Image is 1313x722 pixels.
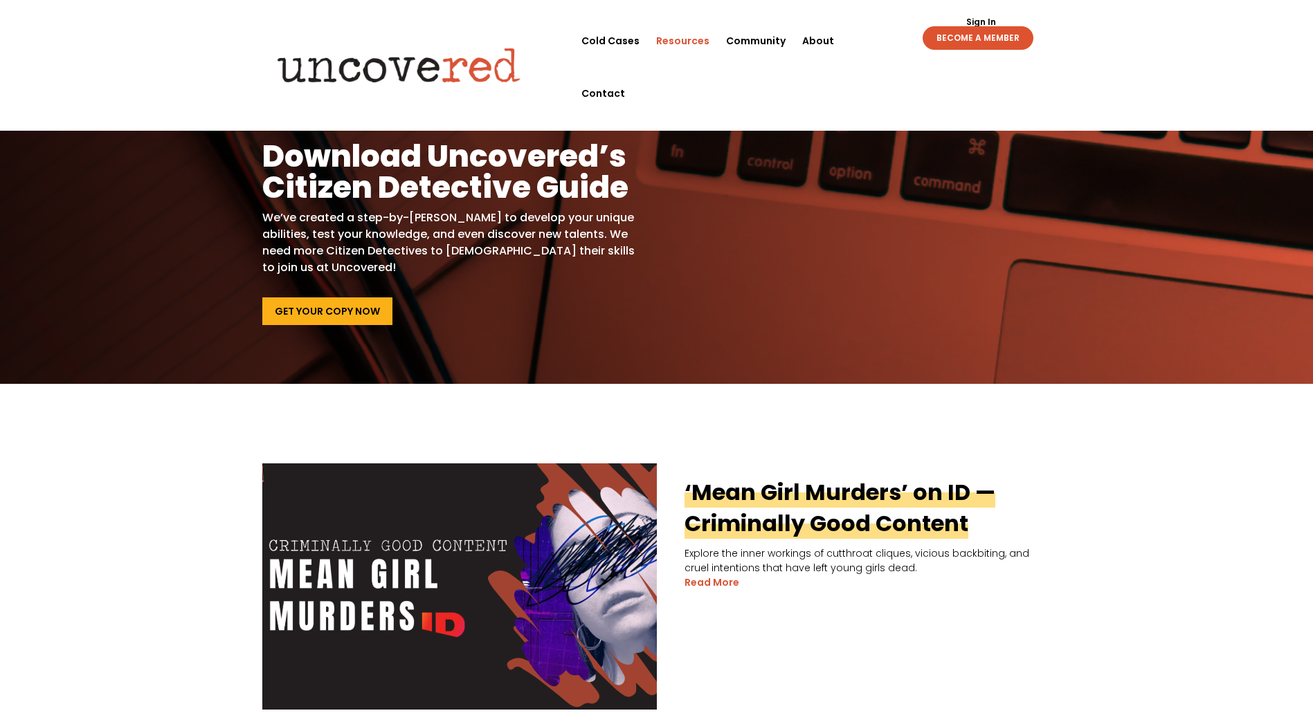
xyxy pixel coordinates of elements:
a: Resources [656,15,709,67]
a: ‘Mean Girl Murders’ on ID — Criminally Good Content [685,476,995,539]
img: Uncovered logo [266,38,532,92]
a: Community [726,15,786,67]
h1: Download Uncovered’s Citizen Detective Guide [262,140,635,210]
a: Get Your Copy Now [262,297,392,325]
a: Sign In [959,18,1004,26]
a: Cold Cases [581,15,640,67]
a: Contact [581,67,625,120]
p: We’ve created a step-by-[PERSON_NAME] to develop your unique abilities, test your knowledge, and ... [262,210,635,276]
p: Explore the inner workings of cutthroat cliques, vicious backbiting, and cruel intentions that ha... [262,546,1051,575]
a: BECOME A MEMBER [923,26,1033,50]
a: read more [685,575,739,590]
img: ‘Mean Girl Murders’ on ID — Criminally Good Content [262,463,657,710]
a: About [802,15,834,67]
